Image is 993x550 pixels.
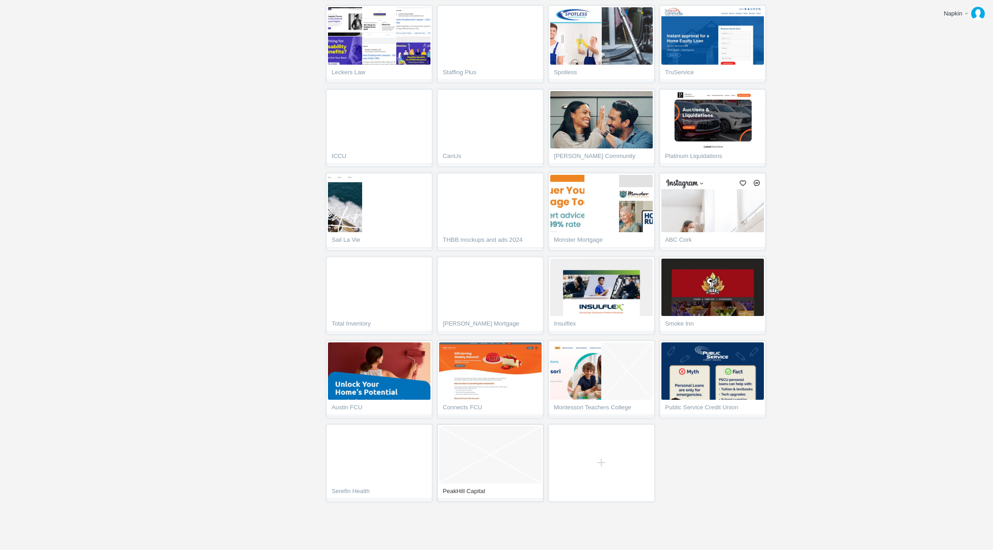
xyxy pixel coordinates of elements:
[437,173,543,250] a: THBB Mockups THBB FACEBOOK ADS 2024 THBB mockups and ads 2024
[326,424,432,502] a: Serefin Facebook Google Ads Serefin Health
[332,69,427,78] span: Leckers Law
[944,9,963,18] div: Napkin
[660,341,766,418] a: Ads Public Service Credit Union
[660,5,766,83] a: Landing Pages TruService
[443,488,538,497] span: PeakHill Capital
[660,257,766,334] a: API Emails Smoke Inn
[320,7,371,36] img: Leckers Law Web Mockup
[665,404,760,413] span: Public Service Credit Union
[443,404,538,413] span: Connects FCU
[354,36,406,65] img: LL Competitor Ads(stlawyer)
[554,321,649,330] span: Insulflex
[332,153,427,162] span: ICCU
[388,7,440,36] img: LL Ads screenshot
[439,342,542,400] img: Connects U Ads and Landing Page
[971,7,985,20] img: 962c44cf9417398e979bba9dc8fee69e
[513,175,616,232] img: Display Ads - March 25
[326,257,432,334] a: Website Mockup Total Inventory
[326,5,432,83] a: Leckers Law Web Mockup Final Website LL Ads screenshot LL Ads LL Competitor Ads(stlawyer) Lecker ...
[661,175,764,232] img: ABC Cork Social Posts
[522,7,624,65] img: Email Design
[550,434,653,492] span: +
[443,69,538,78] span: Staffing Plus
[554,237,649,246] span: Monster Mortgage
[326,341,432,418] a: Austin CU Austin FCU
[548,173,655,250] a: Display Ads - March 25 Social Media March 25 Ebook Download Email Monster Mortgage
[388,36,440,65] img: Lecker Webinar Email
[354,7,406,36] img: Final Website
[554,69,649,78] span: Spotless
[602,342,653,400] span: Empty Project
[665,153,760,162] span: Platinum Liquidations
[437,89,543,167] a: Website CanUs
[582,175,685,232] img: Ebook Download Email
[326,89,432,167] a: Website ICCU
[661,342,764,400] img: Ads
[437,5,543,83] a: Proposal Cover Page Staffing Plus
[522,342,624,400] img: New project for Montessori Teachers College
[332,321,427,330] span: Total Inventory
[320,36,371,65] img: LL Ads
[661,91,764,148] img: New project for Platinum Liquidations
[437,424,543,502] a: Empty Project PeakHill Capital
[326,173,432,250] a: Logo redesign Photos Sail La Vie Mockups Sail La Vie
[937,5,988,23] a: Napkin
[550,91,653,148] img: Display Ads
[439,426,542,484] span: Empty Project
[661,7,764,65] img: Landing Pages
[548,424,655,502] a: +
[665,237,760,246] span: ABC Cork
[443,153,538,162] span: CanUs
[661,259,764,316] img: API Emails
[443,237,538,246] span: THBB mockups and ads 2024
[443,321,538,330] span: [PERSON_NAME] Mortgage
[660,89,766,167] a: New project for Platinum Liquidations Platinum Liquidations
[291,175,394,232] img: Logo redesign
[665,69,760,78] span: TruService
[548,89,655,167] a: Display Ads [PERSON_NAME] Community
[665,321,760,330] span: Smoke Inn
[554,153,649,162] span: [PERSON_NAME] Community
[573,7,676,65] img: Display Ads
[332,404,427,413] span: Austin FCU
[548,341,655,418] a: New project for Montessori Teachers College Empty Project Montessori Teachers College
[660,173,766,250] a: ABC Cork Social Posts ABC Cork
[550,259,653,316] img: Email
[548,5,655,83] a: Email Design Display Ads Spotless
[437,257,543,334] a: Website Mockup [PERSON_NAME] Mortgage
[332,488,427,497] span: Serefin Health
[328,342,430,400] img: Austin CU
[548,257,655,334] a: Email Insulflex
[437,341,543,418] a: Connects U Ads and Landing Page Connects FCU
[554,404,649,413] span: Montessori Teachers College
[332,237,427,246] span: Sail La Vie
